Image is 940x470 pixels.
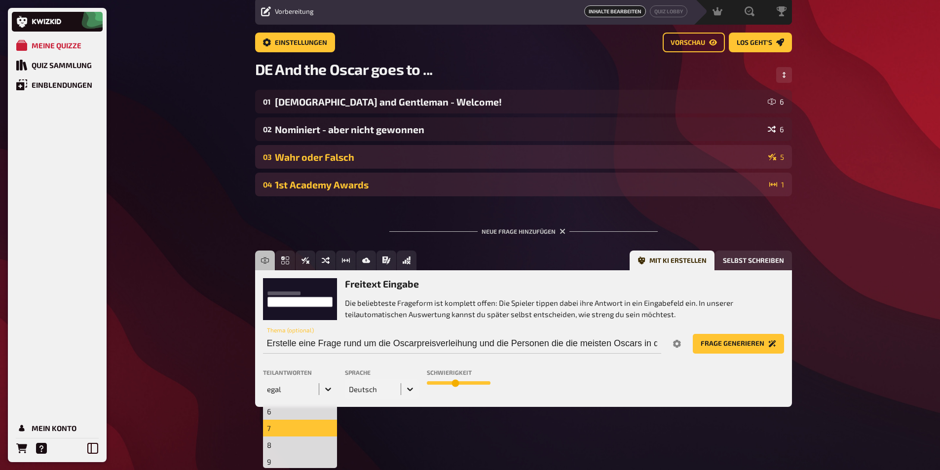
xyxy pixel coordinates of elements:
[263,453,337,470] div: 9
[12,418,103,438] a: Mein Konto
[275,251,295,270] button: Einfachauswahl
[12,36,103,55] a: Meine Quizze
[729,33,792,52] a: Los geht's
[32,438,51,458] a: Hilfe
[630,251,714,270] button: Mit KI erstellen
[316,251,336,270] button: Sortierfrage
[693,334,784,354] button: Frage generieren
[584,5,646,17] span: Inhalte Bearbeiten
[263,436,337,453] div: 8
[715,251,792,270] button: Selbst schreiben
[650,5,687,17] a: Quiz Lobby
[768,98,784,106] div: 6
[32,424,76,433] div: Mein Konto
[255,251,275,270] button: Freitext Eingabe
[665,334,689,354] button: Options
[737,39,772,46] span: Los geht's
[263,97,271,106] div: 01
[263,152,271,161] div: 03
[671,39,705,46] span: Vorschau
[275,96,764,108] div: [DEMOGRAPHIC_DATA] and Gentleman - Welcome!
[263,403,337,420] div: 6
[263,369,337,375] label: Teilantworten
[345,278,784,289] h3: Freitext Eingabe
[296,251,315,270] button: Wahr / Falsch
[275,39,327,46] span: Einstellungen
[275,7,314,15] span: Vorbereitung
[427,369,490,375] label: Schwierigkeit
[768,125,784,133] div: 6
[275,124,764,135] div: Nominiert - aber nicht gewonnen
[263,334,661,354] input: Thema (optional)
[376,251,396,270] button: Prosa (Langtext)
[397,251,416,270] button: Offline Frage
[356,251,376,270] button: Bild-Antwort
[663,33,725,52] a: Vorschau
[263,125,271,134] div: 02
[345,297,784,320] p: Die beliebteste Frageform ist komplett offen: Die Spieler tippen dabei ihre Antwort in ein Eingab...
[12,438,32,458] a: Bestellungen
[32,80,92,89] div: Einblendungen
[12,75,103,95] a: Einblendungen
[336,251,356,270] button: Schätzfrage
[776,67,792,83] button: Reihenfolge anpassen
[12,55,103,75] a: Quiz Sammlung
[345,369,419,375] label: Sprache
[32,41,81,50] div: Meine Quizze
[255,33,335,52] a: Einstellungen
[263,180,271,189] div: 04
[275,179,765,190] div: 1st Academy Awards
[255,60,433,78] span: DE And the Oscar goes to ...
[769,181,784,188] div: 1
[267,385,315,394] div: egal
[389,212,658,243] div: Neue Frage hinzufügen
[32,61,92,70] div: Quiz Sammlung
[275,151,764,163] div: Wahr oder Falsch
[263,420,337,436] div: 7
[768,153,784,161] div: 5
